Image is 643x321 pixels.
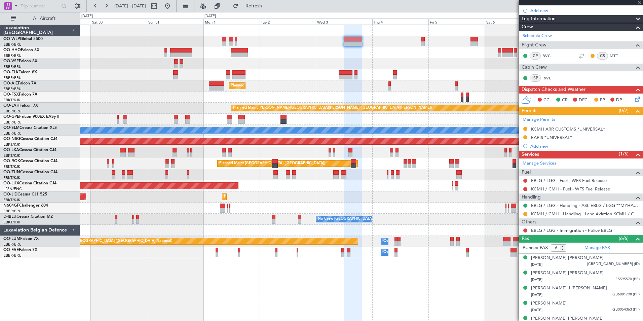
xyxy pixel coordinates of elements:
[147,19,203,25] div: Sun 31
[3,75,22,80] a: EBBR/BRU
[50,236,172,246] div: Planned Maint [GEOGRAPHIC_DATA] ([GEOGRAPHIC_DATA] National)
[3,215,16,219] span: D-IBLU
[522,218,536,226] span: Others
[3,170,20,174] span: OO-ZUN
[3,81,18,85] span: OO-AIE
[3,104,38,108] a: OO-LAHFalcon 7X
[3,59,37,63] a: OO-VSFFalcon 8X
[3,170,58,174] a: OO-ZUNCessna Citation CJ4
[3,104,20,108] span: OO-LAH
[231,81,337,91] div: Planned Maint [GEOGRAPHIC_DATA] ([GEOGRAPHIC_DATA])
[530,8,640,13] div: Add new
[531,126,605,132] div: KCMH ARR CUSTOMS *UNIVERSAL*
[543,97,551,104] span: CC,
[240,4,268,8] span: Refresh
[3,220,20,225] a: EBKT/KJK
[3,192,47,197] a: OO-JIDCessna CJ1 525
[485,19,541,25] div: Sat 6
[3,48,39,52] a: OO-HHOFalcon 8X
[522,169,531,176] span: Fuel
[531,300,567,307] div: [PERSON_NAME]
[230,1,270,11] button: Refresh
[542,75,558,81] a: RWL
[3,126,20,130] span: OO-SLM
[3,70,18,74] span: OO-ELK
[3,159,58,163] a: OO-ROKCessna Citation CJ4
[531,255,604,261] div: [PERSON_NAME] [PERSON_NAME]
[3,93,37,97] a: OO-FSXFalcon 7X
[3,215,53,219] a: D-IBLUCessna Citation M2
[114,3,146,9] span: [DATE] - [DATE]
[3,204,19,208] span: N604GF
[531,203,640,208] a: EBLG / LGG - Handling - ASL EBLG / LGG **MYHANDLING**
[3,175,20,180] a: EBKT/KJK
[3,181,19,185] span: OO-LUX
[260,19,316,25] div: Tue 2
[3,209,22,214] a: EBBR/BRU
[3,148,56,152] a: OO-LXACessna Citation CJ4
[372,19,428,25] div: Thu 4
[3,248,37,252] a: OO-FAEFalcon 7X
[610,53,625,59] a: MTT
[587,261,640,267] span: [CREDIT_CARD_NUMBER] (ID)
[3,115,19,119] span: OO-GPE
[3,93,19,97] span: OO-FSX
[3,70,37,74] a: OO-ELKFalcon 8X
[3,198,20,203] a: EBKT/KJK
[3,204,48,208] a: N604GFChallenger 604
[316,19,372,25] div: Wed 3
[3,242,22,247] a: EBBR/BRU
[523,33,552,39] a: Schedule Crew
[3,53,22,58] a: EBBR/BRU
[612,307,640,313] span: GB0054363 (PP)
[612,292,640,297] span: GB6881798 (PP)
[3,137,58,141] a: OO-NSGCessna Citation CJ4
[3,186,22,191] a: LFSN/ENC
[531,292,542,297] span: [DATE]
[3,120,22,125] a: EBBR/BRU
[219,158,325,169] div: Planned Maint [GEOGRAPHIC_DATA] ([GEOGRAPHIC_DATA])
[523,160,556,167] a: Manage Services
[3,248,19,252] span: OO-FAE
[3,64,22,69] a: EBBR/BRU
[21,1,59,11] input: Trip Number
[224,192,302,202] div: Planned Maint Kortrijk-[GEOGRAPHIC_DATA]
[3,115,59,119] a: OO-GPEFalcon 900EX EASy II
[531,285,607,292] div: [PERSON_NAME] J [PERSON_NAME]
[531,262,542,267] span: [DATE]
[3,48,21,52] span: OO-HHO
[3,131,22,136] a: EBBR/BRU
[562,97,568,104] span: CR
[615,277,640,282] span: ES595570 (PP)
[530,74,541,82] div: ISP
[3,126,57,130] a: OO-SLMCessna Citation XLS
[531,270,604,277] div: [PERSON_NAME] [PERSON_NAME]
[3,98,20,103] a: EBKT/KJK
[3,86,22,92] a: EBBR/BRU
[3,137,20,141] span: OO-NSG
[531,178,607,183] a: EBLG / LGG - Fuel - WFS Fuel Release
[616,97,622,104] span: DP
[3,37,20,41] span: OO-WLP
[522,64,547,71] span: Cabin Crew
[523,245,548,251] label: Planned PAX
[204,13,216,19] div: [DATE]
[3,159,20,163] span: OO-ROK
[522,107,537,115] span: Permits
[522,41,546,49] span: Flight Crew
[531,227,612,233] a: EBLG / LGG - Immigration - Police EBLG
[3,142,20,147] a: EBKT/KJK
[522,193,541,201] span: Handling
[531,186,610,192] a: KCMH / CMH - Fuel - WFS Fuel Release
[531,308,542,313] span: [DATE]
[619,107,629,114] span: (0/2)
[3,253,22,258] a: EBBR/BRU
[522,86,585,94] span: Dispatch Checks and Weather
[600,97,605,104] span: FP
[3,237,20,241] span: OO-LUM
[522,23,533,31] span: Crew
[531,135,572,140] div: EAPIS *UNIVERSAL*
[3,42,22,47] a: EBBR/BRU
[233,103,432,113] div: Planned Maint [PERSON_NAME]-[GEOGRAPHIC_DATA][PERSON_NAME] ([GEOGRAPHIC_DATA][PERSON_NAME])
[3,153,20,158] a: EBKT/KJK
